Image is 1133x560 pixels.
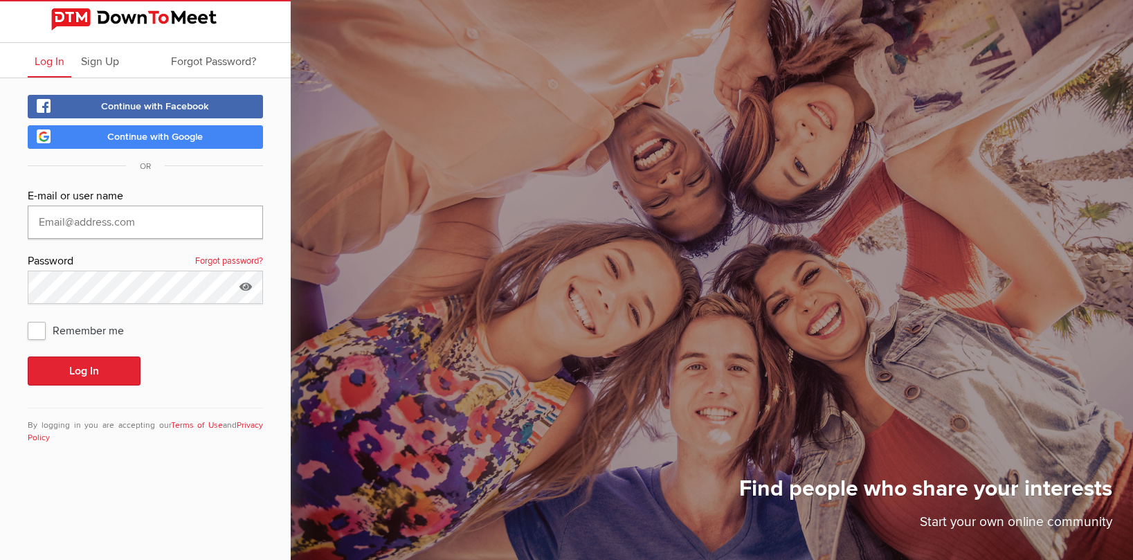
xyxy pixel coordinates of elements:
div: By logging in you are accepting our and [28,408,263,444]
span: Log In [35,55,64,69]
a: Forgot password? [195,253,263,271]
span: Continue with Facebook [101,100,209,112]
div: E-mail or user name [28,188,263,206]
h1: Find people who share your interests [739,475,1112,512]
a: Terms of Use [171,420,224,431]
span: Continue with Google [107,131,203,143]
div: Password [28,253,263,271]
a: Continue with Facebook [28,95,263,118]
span: Remember me [28,318,138,343]
a: Forgot Password? [164,43,263,78]
img: DownToMeet [51,8,239,30]
span: Sign Up [81,55,119,69]
a: Continue with Google [28,125,263,149]
button: Log In [28,356,141,386]
a: Sign Up [74,43,126,78]
span: OR [126,161,165,172]
span: Forgot Password? [171,55,256,69]
input: Email@address.com [28,206,263,239]
p: Start your own online community [739,512,1112,539]
a: Log In [28,43,71,78]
